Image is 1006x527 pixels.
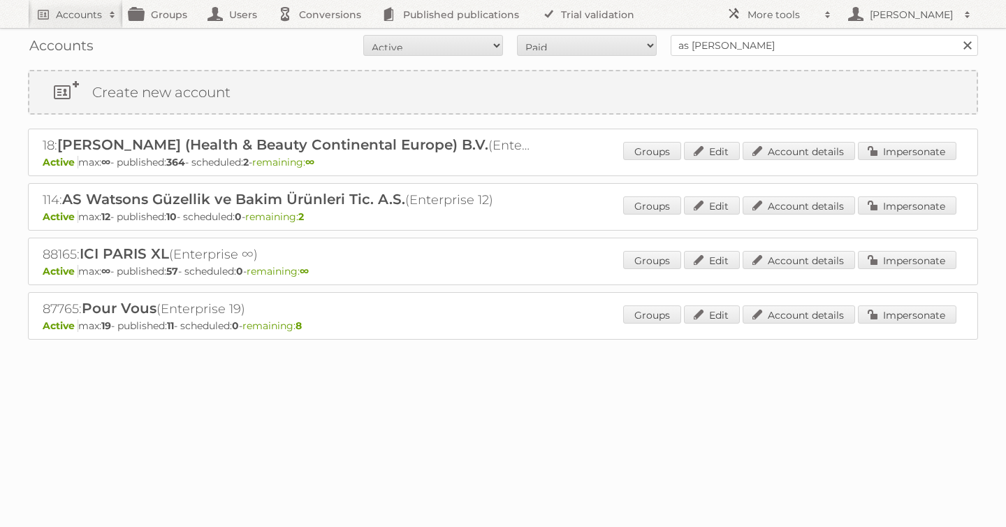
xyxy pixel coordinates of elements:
[858,142,956,160] a: Impersonate
[232,319,239,332] strong: 0
[43,265,963,277] p: max: - published: - scheduled: -
[296,319,302,332] strong: 8
[56,8,102,22] h2: Accounts
[43,300,532,318] h2: 87765: (Enterprise 19)
[101,265,110,277] strong: ∞
[247,265,309,277] span: remaining:
[80,245,169,262] span: ICI PARIS XL
[866,8,957,22] h2: [PERSON_NAME]
[43,191,532,209] h2: 114: (Enterprise 12)
[43,156,963,168] p: max: - published: - scheduled: -
[298,210,304,223] strong: 2
[82,300,156,317] span: Pour Vous
[243,156,249,168] strong: 2
[235,210,242,223] strong: 0
[748,8,817,22] h2: More tools
[858,196,956,215] a: Impersonate
[57,136,488,153] span: [PERSON_NAME] (Health & Beauty Continental Europe) B.V.
[166,156,185,168] strong: 364
[43,210,78,223] span: Active
[743,196,855,215] a: Account details
[623,142,681,160] a: Groups
[166,210,177,223] strong: 10
[684,305,740,324] a: Edit
[101,210,110,223] strong: 12
[166,265,178,277] strong: 57
[684,196,740,215] a: Edit
[167,319,174,332] strong: 11
[62,191,405,208] span: AS Watsons Güzellik ve Bakim Ürünleri Tic. A.S.
[300,265,309,277] strong: ∞
[43,319,78,332] span: Active
[743,142,855,160] a: Account details
[43,245,532,263] h2: 88165: (Enterprise ∞)
[305,156,314,168] strong: ∞
[101,319,111,332] strong: 19
[101,156,110,168] strong: ∞
[236,265,243,277] strong: 0
[623,196,681,215] a: Groups
[623,251,681,269] a: Groups
[623,305,681,324] a: Groups
[743,251,855,269] a: Account details
[684,251,740,269] a: Edit
[43,319,963,332] p: max: - published: - scheduled: -
[858,251,956,269] a: Impersonate
[43,210,963,223] p: max: - published: - scheduled: -
[43,136,532,154] h2: 18: (Enterprise ∞)
[684,142,740,160] a: Edit
[43,156,78,168] span: Active
[252,156,314,168] span: remaining:
[242,319,302,332] span: remaining:
[245,210,304,223] span: remaining:
[743,305,855,324] a: Account details
[858,305,956,324] a: Impersonate
[29,71,977,113] a: Create new account
[43,265,78,277] span: Active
